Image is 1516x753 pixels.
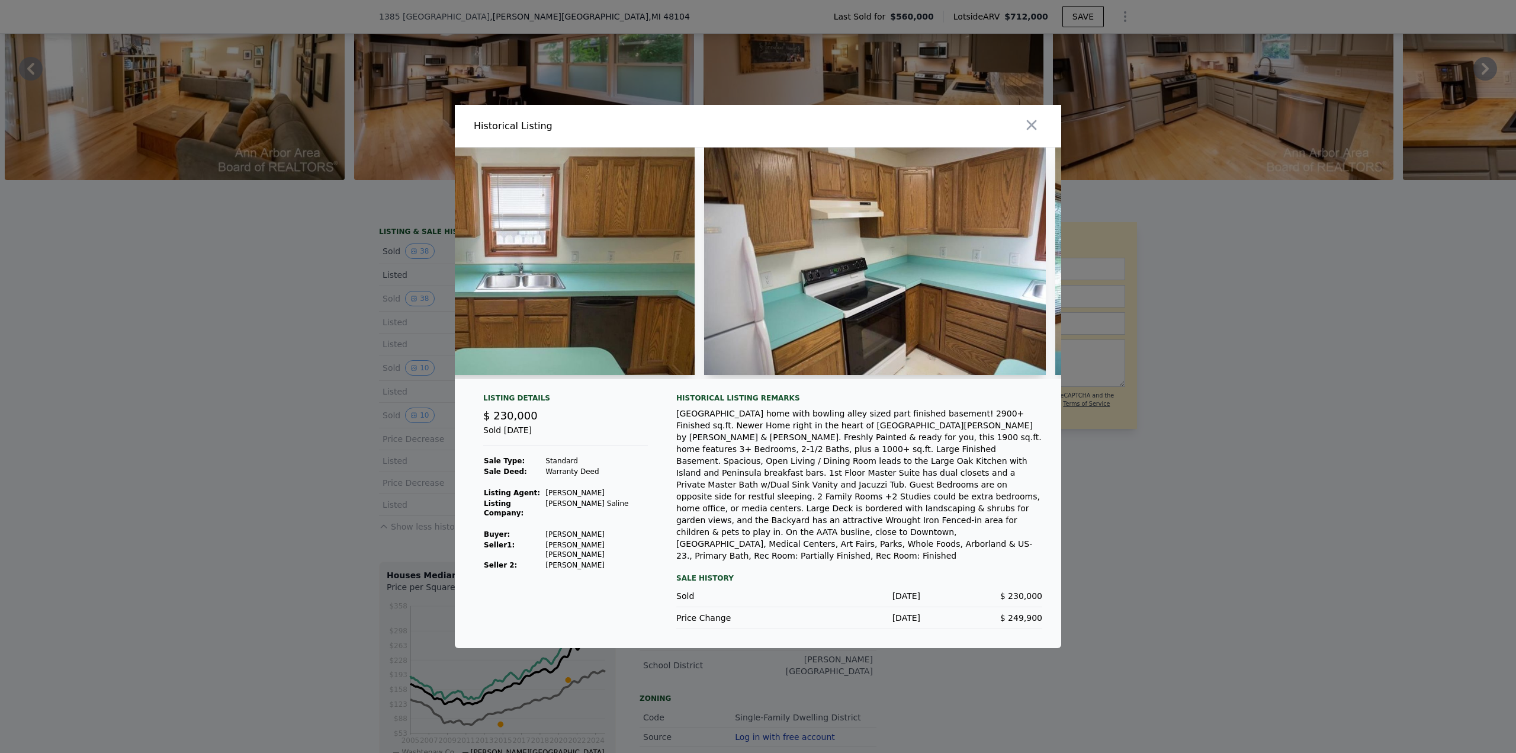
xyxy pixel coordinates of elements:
[484,499,523,517] strong: Listing Company:
[676,393,1042,403] div: Historical Listing remarks
[545,456,648,466] td: Standard
[676,571,1042,585] div: Sale History
[676,408,1042,562] div: [GEOGRAPHIC_DATA] home with bowling alley sized part finished basement! 2900+ Finished sq.ft. New...
[484,561,517,569] strong: Seller 2:
[484,541,515,549] strong: Seller 1 :
[545,540,648,560] td: [PERSON_NAME] [PERSON_NAME]
[545,529,648,540] td: [PERSON_NAME]
[354,148,695,375] img: Property Img
[545,498,648,518] td: [PERSON_NAME] Saline
[484,467,527,476] strong: Sale Deed:
[704,148,1046,375] img: Property Img
[545,560,648,571] td: [PERSON_NAME]
[798,590,920,602] div: [DATE]
[474,119,753,133] div: Historical Listing
[1055,148,1397,375] img: Property Img
[676,612,798,624] div: Price Change
[483,424,648,446] div: Sold [DATE]
[1000,591,1042,601] span: $ 230,000
[545,466,648,477] td: Warranty Deed
[1000,613,1042,623] span: $ 249,900
[484,457,525,465] strong: Sale Type:
[483,393,648,408] div: Listing Details
[798,612,920,624] div: [DATE]
[484,489,540,497] strong: Listing Agent:
[676,590,798,602] div: Sold
[484,530,510,539] strong: Buyer :
[545,488,648,498] td: [PERSON_NAME]
[483,409,538,422] span: $ 230,000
